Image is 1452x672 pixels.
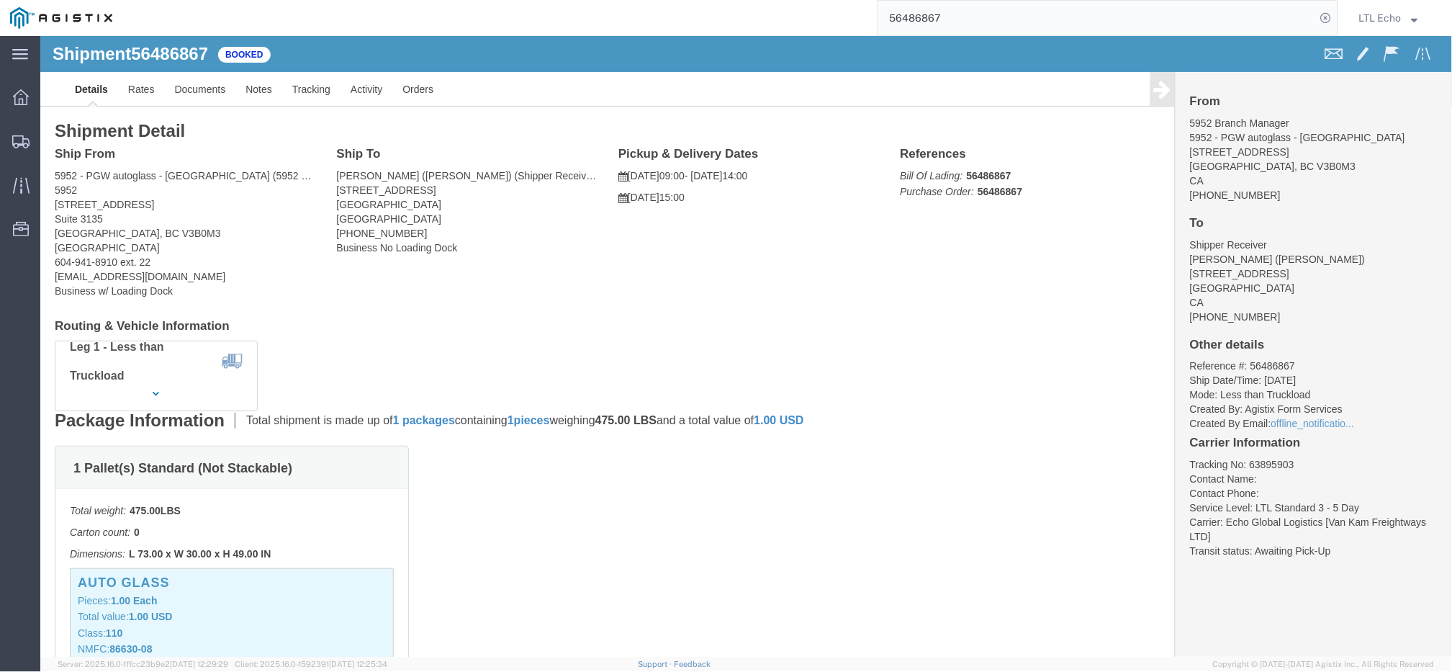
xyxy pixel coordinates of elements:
[40,36,1452,657] iframe: FS Legacy Container
[1358,9,1432,27] button: LTL Echo
[1213,658,1435,671] span: Copyright © [DATE]-[DATE] Agistix Inc., All Rights Reserved
[674,660,711,668] a: Feedback
[235,660,387,668] span: Client: 2025.16.0-1592391
[329,660,387,668] span: [DATE] 12:25:34
[878,1,1316,35] input: Search for shipment number, reference number
[170,660,228,668] span: [DATE] 12:29:29
[639,660,675,668] a: Support
[58,660,228,668] span: Server: 2025.16.0-1ffcc23b9e2
[10,7,112,29] img: logo
[1359,10,1402,26] span: LTL Echo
